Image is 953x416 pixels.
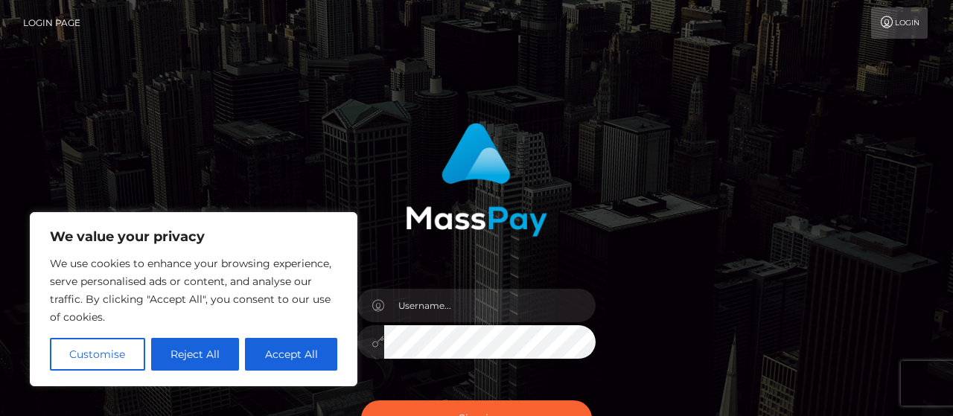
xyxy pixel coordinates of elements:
p: We value your privacy [50,228,337,246]
button: Customise [50,338,145,371]
button: Accept All [245,338,337,371]
div: We value your privacy [30,212,357,386]
p: We use cookies to enhance your browsing experience, serve personalised ads or content, and analys... [50,255,337,326]
a: Login [871,7,928,39]
button: Reject All [151,338,240,371]
input: Username... [384,289,596,322]
img: MassPay Login [406,123,547,237]
a: Login Page [23,7,80,39]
